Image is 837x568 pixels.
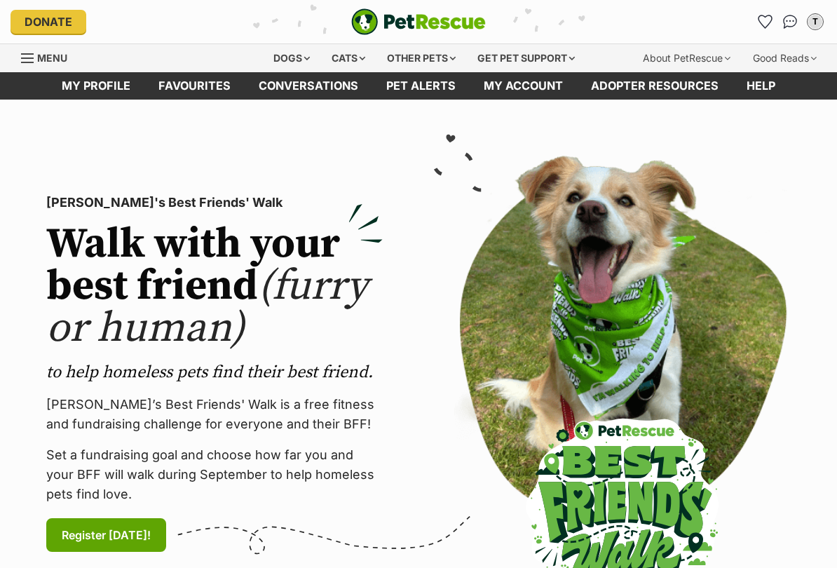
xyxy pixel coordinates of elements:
[754,11,776,33] a: Favourites
[46,445,383,504] p: Set a fundraising goal and choose how far you and your BFF will walk during September to help hom...
[377,44,465,72] div: Other pets
[46,224,383,350] h2: Walk with your best friend
[351,8,486,35] a: PetRescue
[577,72,733,100] a: Adopter resources
[46,260,368,355] span: (furry or human)
[144,72,245,100] a: Favourites
[62,527,151,543] span: Register [DATE]!
[322,44,375,72] div: Cats
[351,8,486,35] img: logo-e224e6f780fb5917bec1dbf3a21bbac754714ae5b6737aabdf751b685950b380.svg
[808,15,822,29] div: T
[468,44,585,72] div: Get pet support
[633,44,740,72] div: About PetRescue
[783,15,798,29] img: chat-41dd97257d64d25036548639549fe6c8038ab92f7586957e7f3b1b290dea8141.svg
[754,11,826,33] ul: Account quick links
[779,11,801,33] a: Conversations
[470,72,577,100] a: My account
[46,193,383,212] p: [PERSON_NAME]'s Best Friends' Walk
[37,52,67,64] span: Menu
[46,518,166,552] a: Register [DATE]!
[264,44,320,72] div: Dogs
[46,361,383,384] p: to help homeless pets find their best friend.
[245,72,372,100] a: conversations
[733,72,789,100] a: Help
[804,11,826,33] button: My account
[372,72,470,100] a: Pet alerts
[11,10,86,34] a: Donate
[46,395,383,434] p: [PERSON_NAME]’s Best Friends' Walk is a free fitness and fundraising challenge for everyone and t...
[743,44,826,72] div: Good Reads
[21,44,77,69] a: Menu
[48,72,144,100] a: My profile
